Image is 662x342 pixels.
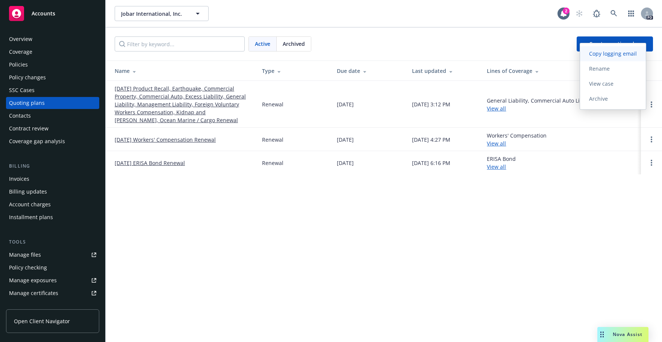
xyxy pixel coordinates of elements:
div: [DATE] [337,159,354,167]
div: Manage exposures [9,274,57,286]
div: Coverage [9,46,32,58]
a: Policies [6,59,99,71]
a: Open options [647,100,656,109]
div: [DATE] 3:12 PM [412,100,450,108]
div: [DATE] [337,100,354,108]
span: Copy logging email [580,50,646,57]
a: [DATE] Product Recall, Earthquake, Commercial Property, Commercial Auto, Excess Liability, Genera... [115,85,250,124]
div: Installment plans [9,211,53,223]
div: Manage claims [9,300,47,312]
span: Rename [580,65,619,72]
a: Policy checking [6,262,99,274]
a: Overview [6,33,99,45]
div: Last updated [412,67,475,75]
span: Archive [580,95,617,102]
div: [DATE] 6:16 PM [412,159,450,167]
a: Open options [647,158,656,167]
div: [DATE] [337,136,354,144]
a: Manage certificates [6,287,99,299]
a: Policy changes [6,71,99,83]
a: Manage files [6,249,99,261]
a: Coverage [6,46,99,58]
div: Tools [6,238,99,246]
div: SSC Cases [9,84,35,96]
span: Archived [283,40,305,48]
a: Account charges [6,198,99,210]
a: View all [487,163,506,170]
span: Open Client Navigator [14,317,70,325]
a: Switch app [624,6,639,21]
a: [DATE] Workers' Compensation Renewal [115,136,216,144]
div: Account charges [9,198,51,210]
div: Contract review [9,123,48,135]
div: 2 [563,8,570,14]
a: View all [487,140,506,147]
div: Renewal [262,100,283,108]
span: Nova Assist [613,331,642,337]
a: SSC Cases [6,84,99,96]
div: Due date [337,67,400,75]
div: Renewal [262,159,283,167]
div: Manage files [9,249,41,261]
div: ERISA Bond [487,155,516,171]
div: Name [115,67,250,75]
a: Billing updates [6,186,99,198]
div: Invoices [9,173,29,185]
a: Manage exposures [6,274,99,286]
button: Nova Assist [597,327,648,342]
div: Policy changes [9,71,46,83]
div: [DATE] 4:27 PM [412,136,450,144]
div: Manage certificates [9,287,58,299]
span: View case [580,80,623,87]
div: Billing [6,162,99,170]
div: Policies [9,59,28,71]
div: Type [262,67,325,75]
a: Report a Bug [589,6,604,21]
div: Billing updates [9,186,47,198]
div: Renewal [262,136,283,144]
input: Filter by keyword... [115,36,245,51]
div: Overview [9,33,32,45]
div: General Liability, Commercial Auto Liability [487,97,595,112]
a: Contract review [6,123,99,135]
span: Jobar International, Inc. [121,10,186,18]
div: Coverage gap analysis [9,135,65,147]
a: Coverage gap analysis [6,135,99,147]
a: Contacts [6,110,99,122]
div: Lines of Coverage [487,67,635,75]
a: Start snowing [572,6,587,21]
a: Accounts [6,3,99,24]
a: Manage claims [6,300,99,312]
a: Installment plans [6,211,99,223]
a: Create quoting plan [577,36,653,51]
span: Active [255,40,270,48]
a: Open options [647,135,656,144]
div: Policy checking [9,262,47,274]
a: Invoices [6,173,99,185]
button: Jobar International, Inc. [115,6,209,21]
a: View all [487,105,506,112]
div: Quoting plans [9,97,45,109]
a: Search [606,6,621,21]
a: [DATE] ERISA Bond Renewal [115,159,185,167]
div: Contacts [9,110,31,122]
div: Drag to move [597,327,607,342]
a: Quoting plans [6,97,99,109]
span: Accounts [32,11,55,17]
div: Workers' Compensation [487,132,547,147]
span: Create quoting plan [589,40,641,47]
